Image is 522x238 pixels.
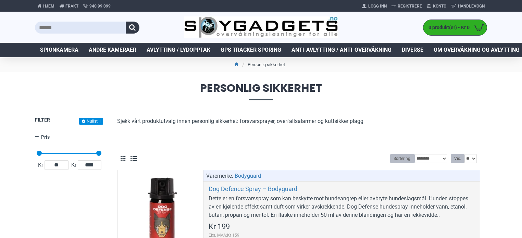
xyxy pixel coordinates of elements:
a: Konto [424,1,449,12]
a: Spionkamera [35,43,84,57]
span: Anti-avlytting / Anti-overvåkning [291,46,391,54]
span: Kr [70,161,78,169]
a: Pris [35,131,103,143]
img: SpyGadgets.no [184,16,338,39]
a: Registrere [389,1,424,12]
a: Logg Inn [360,1,389,12]
span: Avlytting / Lydopptak [147,46,210,54]
span: Spionkamera [40,46,78,54]
a: Bodyguard [235,172,261,180]
span: Kr 199 [209,223,230,230]
span: Om overvåkning og avlytting [434,46,520,54]
span: GPS Tracker Sporing [221,46,281,54]
a: Diverse [397,43,428,57]
a: GPS Tracker Sporing [215,43,286,57]
span: Handlevogn [458,3,485,9]
a: Avlytting / Lydopptak [141,43,215,57]
a: Anti-avlytting / Anti-overvåkning [286,43,397,57]
a: Handlevogn [449,1,487,12]
button: Nullstill [79,118,103,125]
span: Frakt [65,3,78,9]
label: Sortering: [390,154,415,163]
p: Sjekk vårt produktutvalg innen personlig sikkerhet: forsvarsprayer, overfallsalarmer og kuttsikke... [117,117,480,125]
a: 0 produkt(er) - Kr 0 [423,20,487,35]
span: Diverse [402,46,423,54]
span: 940 99 099 [89,3,111,9]
span: Registrere [398,3,422,9]
a: Dog Defence Spray – Bodyguard [209,185,297,193]
div: Dette er en forsvarsspray som kan beskytte mot hundeangrep eller avbryte hundeslagsmål. Hunden st... [209,195,475,219]
span: Hjem [43,3,54,9]
span: Andre kameraer [89,46,136,54]
span: 0 produkt(er) - Kr 0 [423,24,471,31]
span: Varemerke: [206,172,233,180]
span: Konto [433,3,446,9]
span: Filter [35,117,50,123]
span: Personlig sikkerhet [35,83,487,100]
a: Andre kameraer [84,43,141,57]
span: Kr [37,161,45,169]
label: Vis: [451,154,464,163]
span: Logg Inn [368,3,387,9]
